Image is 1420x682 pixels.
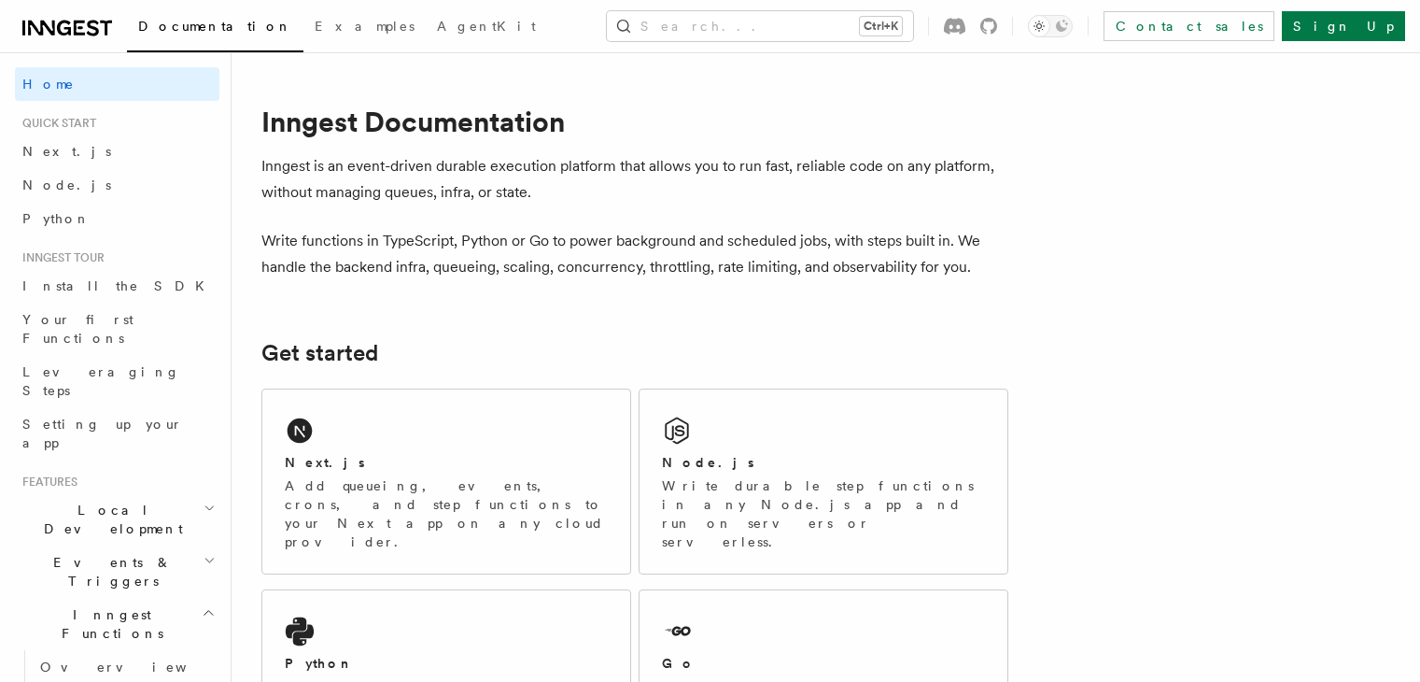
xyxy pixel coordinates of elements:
button: Search...Ctrl+K [607,11,913,41]
span: Your first Functions [22,312,134,346]
button: Local Development [15,493,219,546]
a: AgentKit [426,6,547,50]
a: Your first Functions [15,303,219,355]
button: Events & Triggers [15,546,219,598]
p: Write durable step functions in any Node.js app and run on servers or serverless. [662,476,985,551]
kbd: Ctrl+K [860,17,902,36]
a: Python [15,202,219,235]
span: Inngest tour [15,250,105,265]
a: Documentation [127,6,303,52]
p: Add queueing, events, crons, and step functions to your Next app on any cloud provider. [285,476,608,551]
a: Install the SDK [15,269,219,303]
span: Setting up your app [22,417,183,450]
span: Home [22,75,75,93]
p: Inngest is an event-driven durable execution platform that allows you to run fast, reliable code ... [261,153,1008,206]
a: Next.jsAdd queueing, events, crons, and step functions to your Next app on any cloud provider. [261,389,631,575]
h2: Python [285,654,354,673]
span: Overview [40,660,232,675]
h2: Next.js [285,453,365,472]
h2: Go [662,654,696,673]
span: Python [22,211,91,226]
h2: Node.js [662,453,754,472]
span: Node.js [22,178,111,192]
span: Events & Triggers [15,553,204,590]
a: Examples [303,6,426,50]
a: Sign Up [1282,11,1405,41]
span: Features [15,475,77,490]
a: Leveraging Steps [15,355,219,407]
a: Next.js [15,135,219,168]
span: Next.js [22,144,111,159]
a: Node.jsWrite durable step functions in any Node.js app and run on servers or serverless. [639,389,1008,575]
span: Quick start [15,116,96,131]
span: Install the SDK [22,278,216,293]
p: Write functions in TypeScript, Python or Go to power background and scheduled jobs, with steps bu... [261,228,1008,280]
span: Inngest Functions [15,605,202,643]
span: AgentKit [437,19,536,34]
a: Home [15,67,219,101]
a: Get started [261,340,378,366]
h1: Inngest Documentation [261,105,1008,138]
span: Local Development [15,501,204,538]
button: Inngest Functions [15,598,219,650]
button: Toggle dark mode [1028,15,1073,37]
span: Examples [315,19,415,34]
span: Leveraging Steps [22,364,180,398]
span: Documentation [138,19,292,34]
a: Setting up your app [15,407,219,460]
a: Node.js [15,168,219,202]
a: Contact sales [1104,11,1274,41]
